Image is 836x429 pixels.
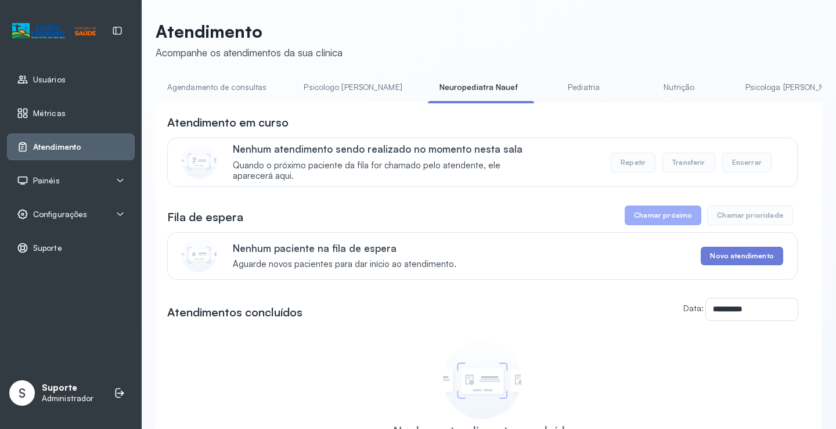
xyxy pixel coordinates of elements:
h3: Fila de espera [167,209,243,225]
button: Transferir [662,153,715,172]
a: Psicologo [PERSON_NAME] [292,78,413,97]
a: Usuários [17,74,125,85]
span: Usuários [33,75,66,85]
span: Aguarde novos pacientes para dar início ao atendimento. [233,259,456,270]
img: Imagem de CalloutCard [182,144,217,179]
a: Atendimento [17,141,125,153]
button: Chamar próximo [625,206,701,225]
button: Novo atendimento [701,247,783,265]
button: Encerrar [722,153,772,172]
button: Chamar prioridade [707,206,793,225]
a: Nutrição [639,78,720,97]
p: Nenhum paciente na fila de espera [233,242,456,254]
h3: Atendimento em curso [167,114,289,131]
a: Agendamento de consultas [156,78,278,97]
span: Atendimento [33,142,81,152]
img: Imagem de CalloutCard [182,237,217,272]
img: Imagem de empty state [443,341,521,419]
h3: Atendimentos concluídos [167,304,302,320]
a: Métricas [17,107,125,119]
p: Administrador [42,394,93,403]
button: Repetir [611,153,655,172]
div: Acompanhe os atendimentos da sua clínica [156,46,343,59]
p: Nenhum atendimento sendo realizado no momento nesta sala [233,143,540,155]
a: Neuropediatra Nauef [428,78,529,97]
label: Data: [683,303,704,313]
span: Configurações [33,210,87,219]
span: Métricas [33,109,66,118]
span: Painéis [33,176,60,186]
img: Logotipo do estabelecimento [12,21,96,41]
a: Pediatria [543,78,625,97]
span: Suporte [33,243,62,253]
p: Atendimento [156,21,343,42]
span: Quando o próximo paciente da fila for chamado pelo atendente, ele aparecerá aqui. [233,160,540,182]
p: Suporte [42,383,93,394]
